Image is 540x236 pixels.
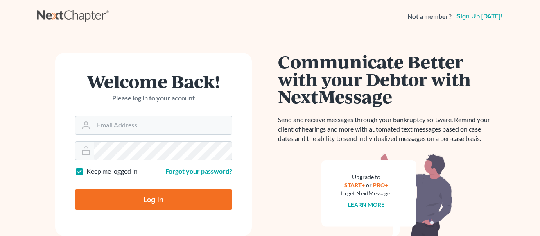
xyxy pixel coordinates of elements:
input: Log In [75,189,232,210]
p: Please log in to your account [75,93,232,103]
strong: Not a member? [407,12,452,21]
span: or [366,182,372,188]
div: to get NextMessage. [341,189,392,197]
label: Keep me logged in [86,167,138,176]
a: START+ [344,182,365,188]
h1: Communicate Better with your Debtor with NextMessage [278,53,495,105]
a: Learn more [348,201,384,208]
h1: Welcome Back! [75,73,232,90]
p: Send and receive messages through your bankruptcy software. Remind your client of hearings and mo... [278,115,495,143]
div: Upgrade to [341,173,392,181]
a: Forgot your password? [165,167,232,175]
a: Sign up [DATE]! [455,13,504,20]
input: Email Address [94,116,232,134]
a: PRO+ [373,182,388,188]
